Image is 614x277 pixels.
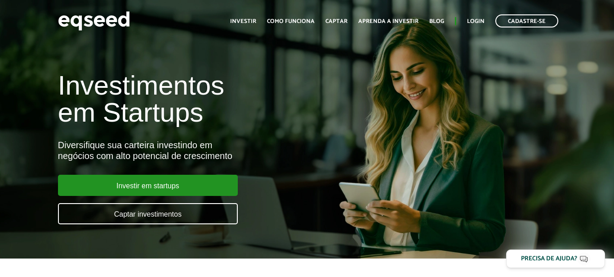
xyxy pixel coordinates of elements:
[230,18,256,24] a: Investir
[325,18,347,24] a: Captar
[58,203,238,224] a: Captar investimentos
[58,175,238,196] a: Investir em startups
[467,18,485,24] a: Login
[358,18,418,24] a: Aprenda a investir
[267,18,315,24] a: Como funciona
[58,140,351,161] div: Diversifique sua carteira investindo em negócios com alto potencial de crescimento
[58,9,130,33] img: EqSeed
[495,14,558,27] a: Cadastre-se
[429,18,444,24] a: Blog
[58,72,351,126] h1: Investimentos em Startups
